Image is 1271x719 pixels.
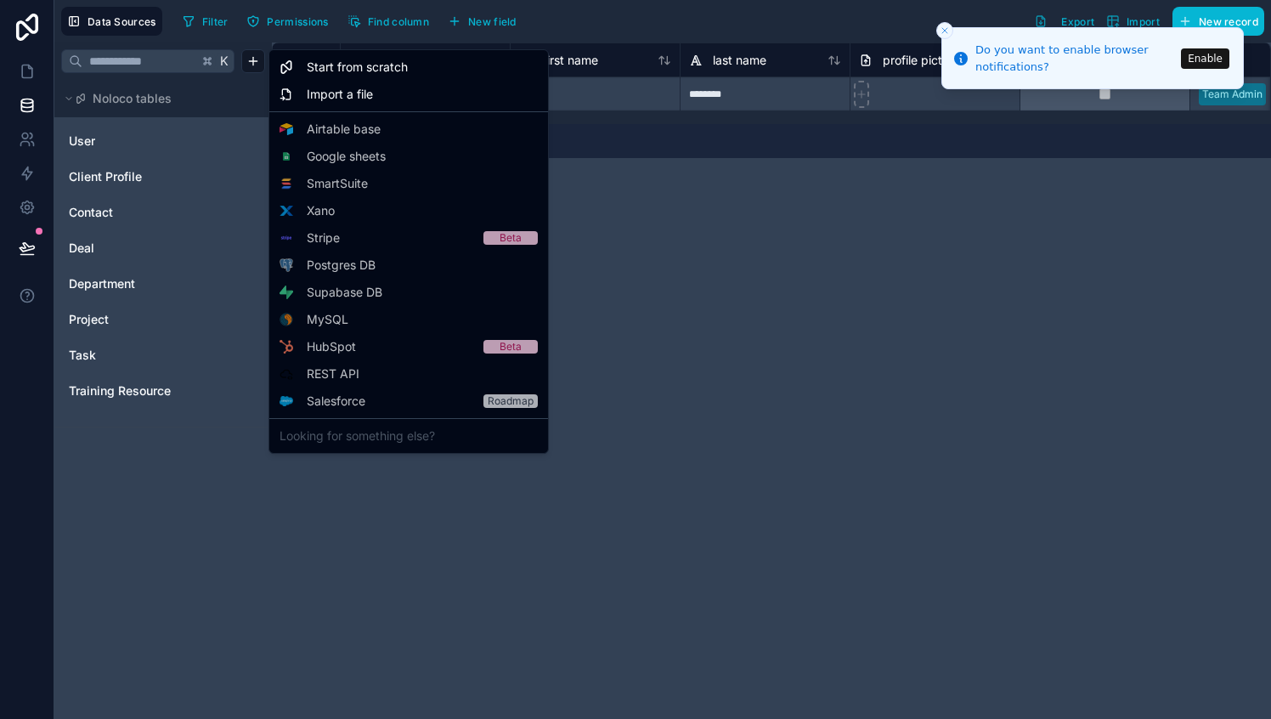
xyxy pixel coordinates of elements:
[307,229,340,246] span: Stripe
[307,338,356,355] span: HubSpot
[307,121,381,138] span: Airtable base
[280,258,293,272] img: Postgres logo
[307,257,376,274] span: Postgres DB
[280,204,293,218] img: Xano logo
[280,122,293,136] img: Airtable logo
[280,177,293,190] img: SmartSuite
[307,284,382,301] span: Supabase DB
[500,231,522,245] div: Beta
[280,313,293,326] img: MySQL logo
[280,286,293,299] img: Supabase logo
[307,365,359,382] span: REST API
[307,175,368,192] span: SmartSuite
[280,340,292,354] img: HubSpot logo
[280,367,293,381] img: API icon
[500,340,522,354] div: Beta
[280,231,293,245] img: Stripe logo
[307,86,373,103] span: Import a file
[307,148,386,165] span: Google sheets
[307,202,335,219] span: Xano
[280,152,293,161] img: Google sheets logo
[280,396,293,405] img: Salesforce
[307,311,348,328] span: MySQL
[307,59,408,76] span: Start from scratch
[307,393,365,410] span: Salesforce
[488,394,534,408] div: Roadmap
[273,422,545,450] div: Looking for something else?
